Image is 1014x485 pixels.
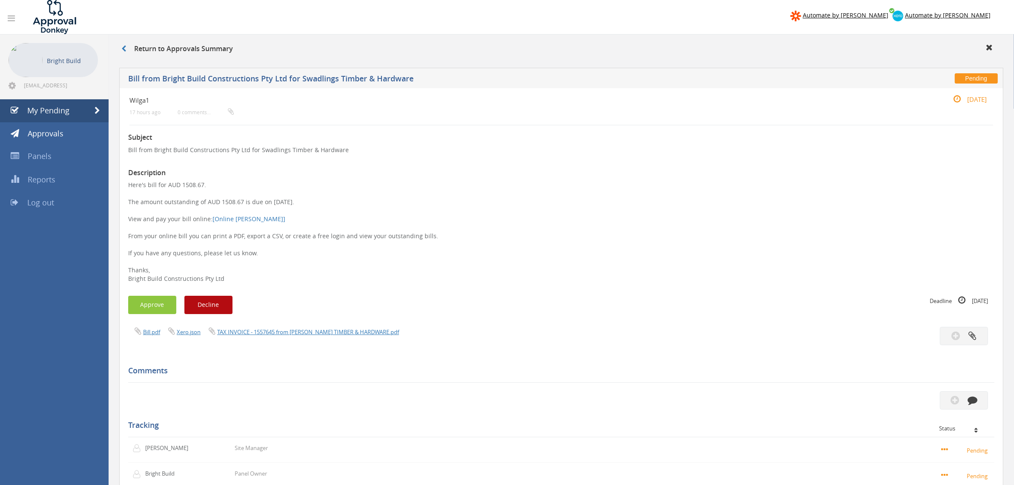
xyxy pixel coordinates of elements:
[128,421,988,430] h5: Tracking
[217,328,399,336] a: TAX INVOICE - 1557645 from [PERSON_NAME] TIMBER & HARDWARE.pdf
[235,470,267,478] p: Panel Owner
[28,151,52,161] span: Panels
[893,11,903,21] img: xero-logo.png
[27,197,54,208] span: Log out
[132,444,145,453] img: user-icon.png
[128,296,176,314] button: Approve
[24,82,96,89] span: [EMAIL_ADDRESS][DOMAIN_NAME]
[128,169,994,177] h3: Description
[930,296,988,305] small: Deadline [DATE]
[803,11,888,19] span: Automate by [PERSON_NAME]
[790,11,801,21] img: zapier-logomark.png
[28,128,63,139] span: Approvals
[143,328,160,336] a: Bill.pdf
[28,174,55,185] span: Reports
[128,181,994,283] p: Here's bill for AUD 1508.67. The amount outstanding of AUD 1508.67 is due on [DATE]. View and pay...
[128,75,736,85] h5: Bill from Bright Build Constructions Pty Ltd for Swadlings Timber & Hardware
[128,146,994,154] p: Bill from Bright Build Constructions Pty Ltd for Swadlings Timber & Hardware
[27,105,69,115] span: My Pending
[129,97,849,104] h4: Wilga1
[128,367,988,375] h5: Comments
[941,471,990,480] small: Pending
[213,215,285,223] a: [Online [PERSON_NAME]]
[178,109,234,115] small: 0 comments...
[177,328,201,336] a: Xero.json
[184,296,233,314] button: Decline
[145,444,194,452] p: [PERSON_NAME]
[941,445,990,455] small: Pending
[955,73,998,84] span: Pending
[944,95,987,104] small: [DATE]
[905,11,991,19] span: Automate by [PERSON_NAME]
[128,134,994,141] h3: Subject
[145,470,194,478] p: Bright Build
[939,425,988,431] div: Status
[132,470,145,479] img: user-icon.png
[121,45,233,53] h3: Return to Approvals Summary
[235,444,268,452] p: Site Manager
[129,109,161,115] small: 17 hours ago
[47,55,94,66] p: Bright Build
